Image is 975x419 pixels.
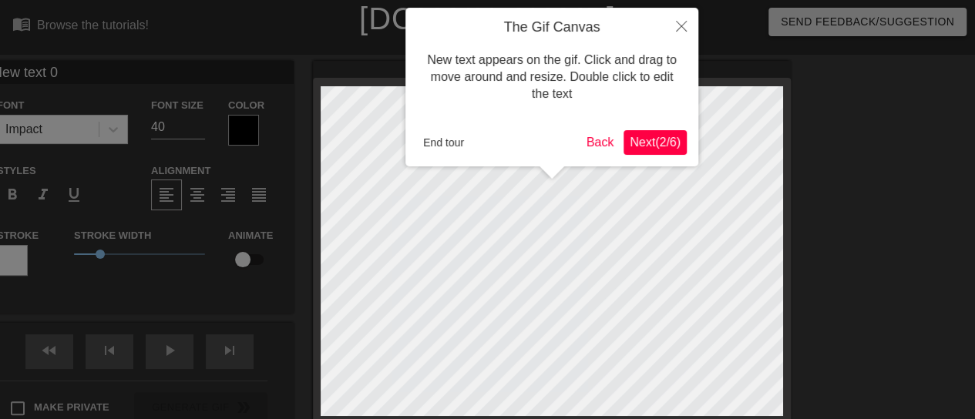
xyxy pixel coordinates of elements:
[781,12,954,32] span: Send Feedback/Suggestion
[12,15,31,33] span: menu_book
[417,131,470,154] button: End tour
[580,130,620,155] button: Back
[3,186,22,204] span: format_bold
[100,341,119,360] span: skip_previous
[250,186,268,204] span: format_align_justify
[5,120,42,139] div: Impact
[417,19,687,36] h4: The Gif Canvas
[12,15,149,39] a: Browse the tutorials!
[40,341,59,360] span: fast_rewind
[220,341,239,360] span: skip_next
[768,8,967,36] button: Send Feedback/Suggestion
[74,228,151,243] label: Stroke Width
[160,341,179,360] span: play_arrow
[228,98,264,113] label: Color
[359,2,616,35] a: [DOMAIN_NAME]
[65,186,83,204] span: format_underline
[664,8,698,43] button: Close
[37,18,149,32] div: Browse the tutorials!
[34,400,109,415] span: Make Private
[151,98,203,113] label: Font Size
[624,130,687,155] button: Next
[188,186,207,204] span: format_align_center
[157,186,176,204] span: format_align_left
[333,35,713,53] div: The online gif editor
[219,186,237,204] span: format_align_right
[34,186,52,204] span: format_italic
[228,228,273,243] label: Animate
[417,36,687,119] div: New text appears on the gif. Click and drag to move around and resize. Double click to edit the text
[151,163,210,179] label: Alignment
[630,136,681,149] span: Next ( 2 / 6 )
